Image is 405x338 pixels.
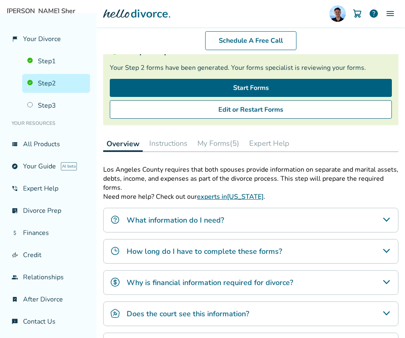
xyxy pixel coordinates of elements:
span: list_alt_check [12,207,18,214]
img: Why is financial information required for divorce? [110,277,120,287]
div: Why is financial information required for divorce? [103,270,398,295]
span: finance_mode [12,252,18,258]
a: bookmark_checkAfter Divorce [7,290,90,309]
h4: Why is financial information required for divorce? [127,277,293,288]
a: Step3 [22,96,90,115]
a: attach_moneyFinances [7,223,90,242]
li: Your Resources [7,115,90,131]
button: My Forms(5) [194,135,243,152]
img: Does the court see this information? [110,308,120,318]
a: finance_modeCredit [7,246,90,264]
button: Edit or Restart Forms [110,100,392,119]
img: How long do I have to complete these forms? [110,246,120,256]
a: flag_2Your Divorce [7,30,90,48]
button: Overview [103,135,143,152]
a: help [369,9,379,18]
span: explore [12,163,18,170]
span: phone_in_talk [12,185,18,192]
span: bookmark_check [12,296,18,303]
a: groupRelationships [7,268,90,287]
img: Omar Sher [329,5,346,22]
button: Instructions [146,135,191,152]
h4: How long do I have to complete these forms? [127,246,282,257]
a: experts in[US_STATE] [197,192,264,201]
a: exploreYour GuideAI beta [7,157,90,176]
div: What information do I need? [103,208,398,232]
span: attach_money [12,230,18,236]
a: Step2 [22,74,90,93]
button: Expert Help [246,135,293,152]
span: flag_2 [12,36,18,42]
span: Your Divorce [23,34,61,44]
p: Los Angeles County requires that both spouses provide information on separate and marital assets,... [103,165,398,192]
img: Cart [352,9,362,18]
a: Schedule A Free Call [205,31,296,50]
div: Your Step 2 forms have been generated. Your forms specialist is reviewing your forms. [110,63,392,72]
iframe: Chat Widget [364,299,405,338]
a: Start Forms [110,79,392,97]
h4: What information do I need? [127,215,224,225]
div: Does the court see this information? [103,301,398,326]
p: Need more help? Check out our . [103,192,398,201]
h4: Does the court see this information? [127,308,249,319]
span: group [12,274,18,281]
span: AI beta [61,162,77,170]
a: chat_infoContact Us [7,312,90,331]
a: Step1 [22,52,90,71]
span: [PERSON_NAME] Sher [7,7,398,16]
a: list_alt_checkDivorce Prep [7,201,90,220]
span: view_list [12,141,18,147]
a: phone_in_talkExpert Help [7,179,90,198]
div: How long do I have to complete these forms? [103,239,398,264]
span: chat_info [12,318,18,325]
img: What information do I need? [110,215,120,225]
img: Menu [385,9,395,18]
a: view_listAll Products [7,135,90,154]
